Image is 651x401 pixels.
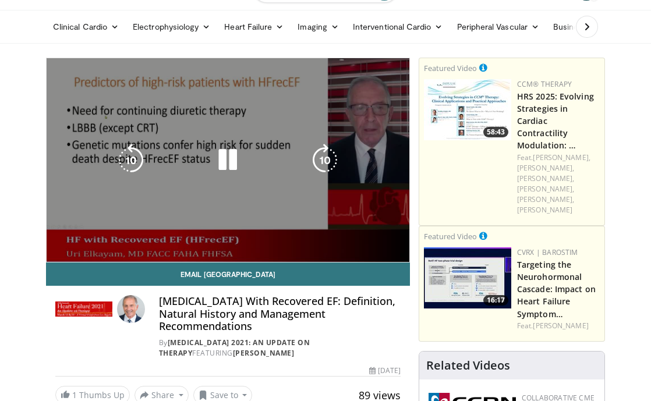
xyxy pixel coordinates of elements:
a: [PERSON_NAME], [533,152,590,162]
a: Heart Failure [217,15,291,38]
a: CCM® Therapy [517,79,572,89]
small: Featured Video [424,63,477,73]
small: Featured Video [424,231,477,242]
a: 58:43 [424,79,511,140]
img: Heart Failure 2021: An Update on Therapy [55,295,112,323]
a: [PERSON_NAME], [517,184,574,194]
a: Business [546,15,606,38]
h4: Related Videos [426,359,510,372]
a: [PERSON_NAME], [517,163,574,173]
span: 58:43 [483,127,508,137]
video-js: Video Player [47,58,409,262]
span: 1 [72,389,77,400]
a: Email [GEOGRAPHIC_DATA] [46,262,410,286]
img: Avatar [117,295,145,323]
img: 3f694bbe-f46e-4e2a-ab7b-fff0935bbb6c.150x105_q85_crop-smart_upscale.jpg [424,79,511,140]
a: HRS 2025: Evolving Strategies in Cardiac Contractility Modulation: … [517,91,594,151]
a: Targeting the Neurohormonal Cascade: Impact on Heart Failure Symptom… [517,259,596,319]
a: [PERSON_NAME], [517,173,574,183]
span: 16:17 [483,295,508,306]
a: Imaging [291,15,346,38]
a: Clinical Cardio [46,15,126,38]
a: [PERSON_NAME] [517,205,572,215]
a: Electrophysiology [126,15,217,38]
img: f3314642-f119-4bcb-83d2-db4b1a91d31e.150x105_q85_crop-smart_upscale.jpg [424,247,511,308]
a: CVRx | Barostim [517,247,578,257]
div: Feat. [517,152,600,215]
a: [PERSON_NAME], [517,194,574,204]
a: 16:17 [424,247,511,308]
a: Interventional Cardio [346,15,450,38]
a: [MEDICAL_DATA] 2021: An Update on Therapy [159,338,310,358]
a: [PERSON_NAME] [233,348,295,358]
h4: [MEDICAL_DATA] With Recovered EF: Definition, Natural History and Management Recommendations [159,295,401,333]
div: [DATE] [369,365,401,376]
a: Peripheral Vascular [450,15,546,38]
div: By FEATURING [159,338,401,359]
a: [PERSON_NAME] [533,321,588,331]
div: Feat. [517,321,600,331]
